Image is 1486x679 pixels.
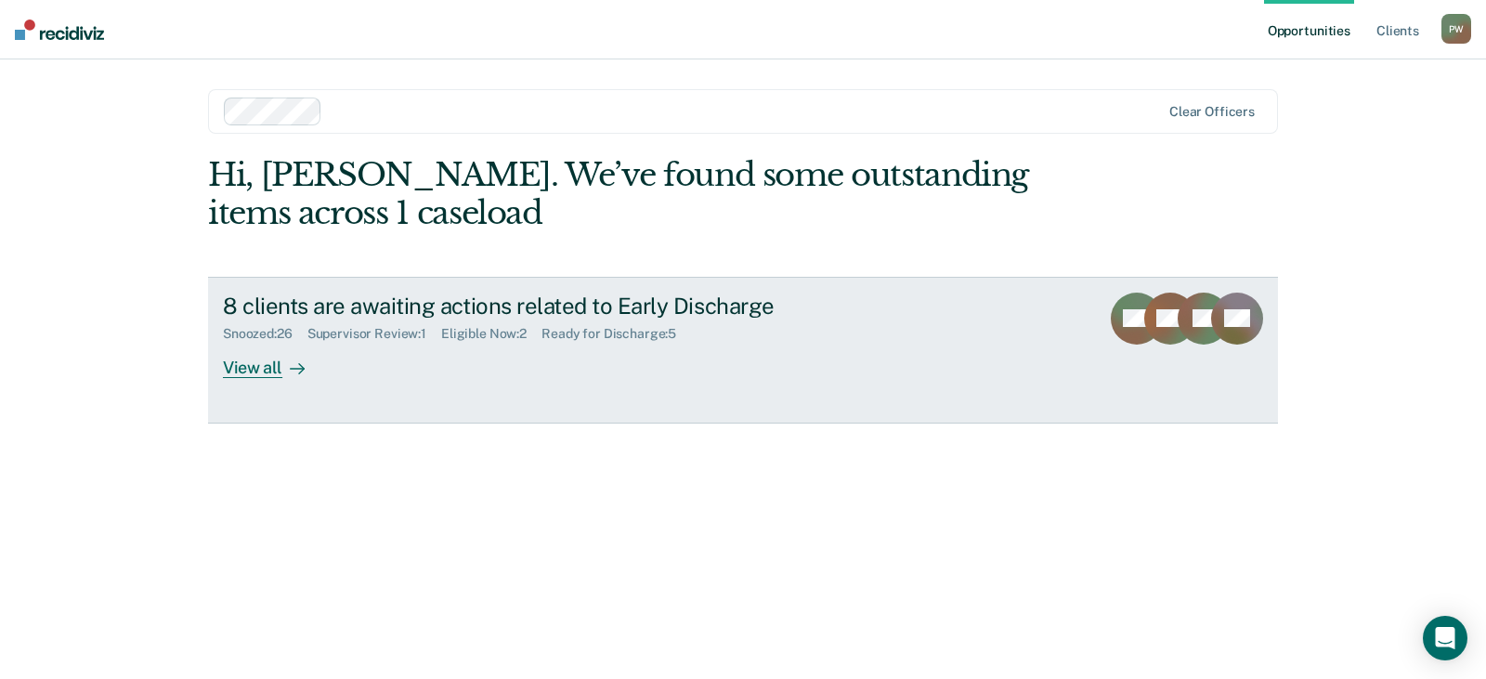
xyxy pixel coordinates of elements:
div: Supervisor Review : 1 [307,326,441,342]
div: 8 clients are awaiting actions related to Early Discharge [223,293,875,320]
div: P W [1441,14,1471,44]
div: Open Intercom Messenger [1423,616,1467,660]
div: View all [223,342,327,378]
a: 8 clients are awaiting actions related to Early DischargeSnoozed:26Supervisor Review:1Eligible No... [208,277,1278,424]
div: Snoozed : 26 [223,326,307,342]
button: PW [1441,14,1471,44]
div: Eligible Now : 2 [441,326,541,342]
div: Hi, [PERSON_NAME]. We’ve found some outstanding items across 1 caseload [208,156,1064,232]
div: Clear officers [1169,104,1255,120]
img: Recidiviz [15,20,104,40]
div: Ready for Discharge : 5 [541,326,691,342]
